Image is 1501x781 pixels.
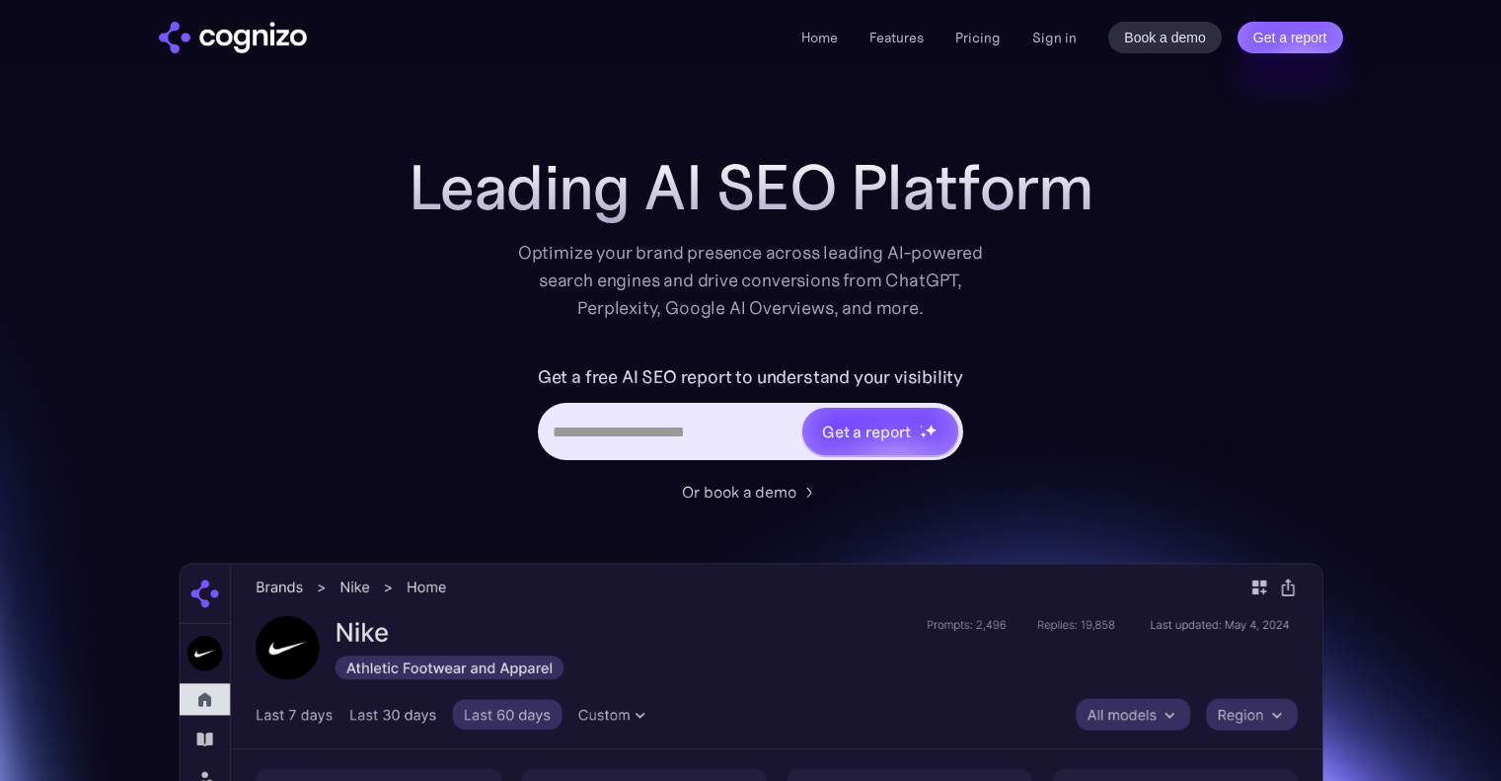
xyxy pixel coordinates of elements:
[682,480,820,504] a: Or book a demo
[925,424,938,436] img: star
[159,22,307,53] a: home
[508,239,994,322] div: Optimize your brand presence across leading AI-powered search engines and drive conversions from ...
[869,29,924,46] a: Features
[409,152,1093,223] h1: Leading AI SEO Platform
[822,420,911,443] div: Get a report
[682,480,796,504] div: Or book a demo
[538,361,963,470] form: Hero URL Input Form
[1108,22,1222,53] a: Book a demo
[955,29,1001,46] a: Pricing
[538,361,963,393] label: Get a free AI SEO report to understand your visibility
[920,431,927,438] img: star
[801,29,838,46] a: Home
[920,425,923,428] img: star
[159,22,307,53] img: cognizo logo
[800,406,960,457] a: Get a reportstarstarstar
[1238,22,1343,53] a: Get a report
[1032,26,1077,49] a: Sign in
